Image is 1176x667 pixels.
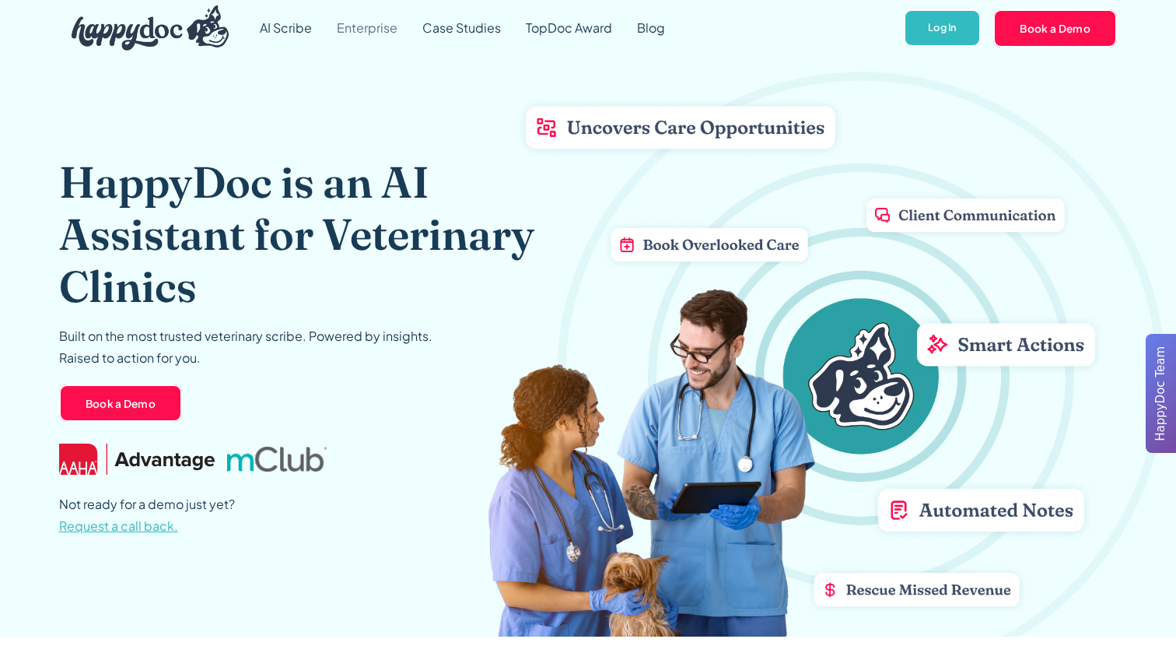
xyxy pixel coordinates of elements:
p: Built on the most trusted veterinary scribe. Powered by insights. Raised to action for you. [59,325,432,369]
img: AAHA Advantage logo [59,444,215,475]
h1: HappyDoc is an AI Assistant for Veterinary Clinics [59,156,535,313]
p: Not ready for a demo just yet? [59,493,235,537]
span: Request a call back. [59,518,178,534]
a: Log In [904,9,981,47]
a: home [59,2,229,54]
img: HappyDoc Logo: A happy dog with his ear up, listening. [72,5,229,51]
img: mclub logo [227,447,327,472]
a: Book a Demo [993,9,1117,47]
a: Book a Demo [59,384,183,422]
